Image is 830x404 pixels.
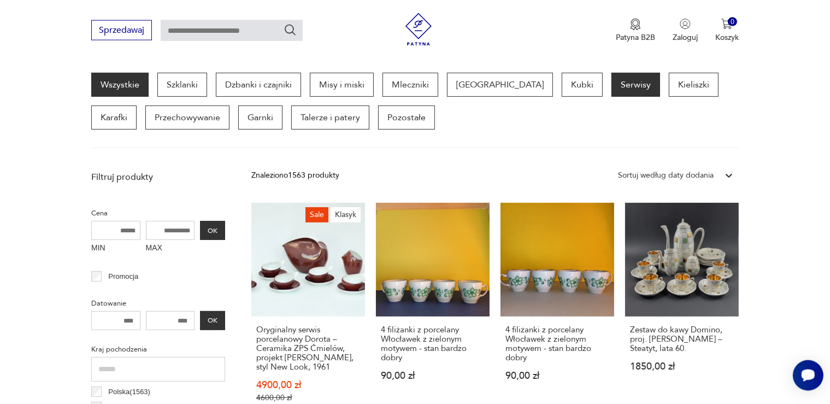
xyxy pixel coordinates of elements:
[715,19,739,43] button: 0Koszyk
[256,393,360,402] p: 4600,00 zł
[91,343,225,355] p: Kraj pochodzenia
[200,221,225,240] button: OK
[108,271,138,283] p: Promocja
[611,73,660,97] a: Serwisy
[256,325,360,372] h3: Oryginalny serwis porcelanowy Dorota – Ceramika ZPS Ćmielów, projekt [PERSON_NAME], styl New Look...
[378,106,435,130] a: Pozostałe
[108,386,150,398] p: Polska ( 1563 )
[310,73,374,97] a: Misy i miski
[630,362,734,371] p: 1850,00 zł
[618,169,714,181] div: Sortuj według daty dodania
[256,380,360,390] p: 4900,00 zł
[728,17,737,27] div: 0
[91,20,152,40] button: Sprzedawaj
[291,106,369,130] a: Talerze i patery
[673,32,698,43] p: Zaloguj
[616,19,655,43] a: Ikona medaluPatyna B2B
[721,19,732,30] img: Ikona koszyka
[793,360,823,391] iframe: Smartsupp widget button
[91,240,140,257] label: MIN
[680,19,691,30] img: Ikonka użytkownika
[284,24,297,37] button: Szukaj
[630,19,641,31] img: Ikona medalu
[447,73,553,97] a: [GEOGRAPHIC_DATA]
[200,311,225,330] button: OK
[505,325,609,362] h3: 4 filiżanki z porcelany Włocławek z zielonym motywem - stan bardzo dobry
[157,73,207,97] a: Szklanki
[91,106,137,130] a: Karafki
[146,240,195,257] label: MAX
[616,19,655,43] button: Patyna B2B
[715,32,739,43] p: Koszyk
[251,169,339,181] div: Znaleziono 1563 produkty
[382,73,438,97] a: Mleczniki
[91,297,225,309] p: Datowanie
[402,13,435,46] img: Patyna - sklep z meblami i dekoracjami vintage
[91,73,149,97] a: Wszystkie
[381,371,485,380] p: 90,00 zł
[616,32,655,43] p: Patyna B2B
[216,73,301,97] a: Dzbanki i czajniki
[238,106,282,130] a: Garnki
[669,73,719,97] a: Kieliszki
[505,371,609,380] p: 90,00 zł
[91,27,152,35] a: Sprzedawaj
[381,325,485,362] h3: 4 filiżanki z porcelany Włocławek z zielonym motywem - stan bardzo dobry
[145,106,229,130] a: Przechowywanie
[91,207,225,219] p: Cena
[673,19,698,43] button: Zaloguj
[562,73,603,97] a: Kubki
[630,325,734,353] h3: Zestaw do kawy Domino, proj. [PERSON_NAME] – Steatyt, lata 60.
[91,171,225,183] p: Filtruj produkty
